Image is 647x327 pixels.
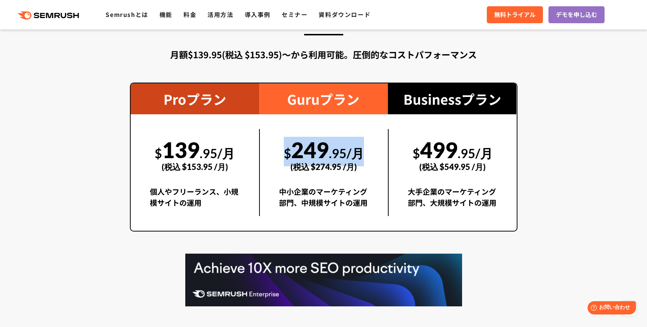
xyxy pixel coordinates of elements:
[155,146,162,161] span: $
[200,146,235,161] span: .95/月
[581,298,639,319] iframe: Help widget launcher
[458,146,493,161] span: .95/月
[319,10,371,19] a: 資料ダウンロード
[106,10,148,19] a: Semrushとは
[284,146,291,161] span: $
[207,10,233,19] a: 活用方法
[408,129,498,180] div: 499
[556,10,597,20] span: デモを申し込む
[279,186,369,216] div: 中小企業のマーケティング部門、中規模サイトの運用
[548,6,605,23] a: デモを申し込む
[413,146,420,161] span: $
[282,10,307,19] a: セミナー
[408,154,498,180] div: (税込 $549.95 /月)
[279,129,369,180] div: 249
[259,83,388,114] div: Guruプラン
[487,6,543,23] a: 無料トライアル
[329,146,364,161] span: .95/月
[150,129,240,180] div: 139
[494,10,536,20] span: 無料トライアル
[159,10,172,19] a: 機能
[245,10,271,19] a: 導入事例
[388,83,517,114] div: Businessプラン
[183,10,196,19] a: 料金
[408,186,498,216] div: 大手企業のマーケティング部門、大規模サイトの運用
[279,154,369,180] div: (税込 $274.95 /月)
[150,154,240,180] div: (税込 $153.95 /月)
[150,186,240,216] div: 個人やフリーランス、小規模サイトの運用
[130,48,517,61] div: 月額$139.95(税込 $153.95)〜から利用可能。圧倒的なコストパフォーマンス
[131,83,259,114] div: Proプラン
